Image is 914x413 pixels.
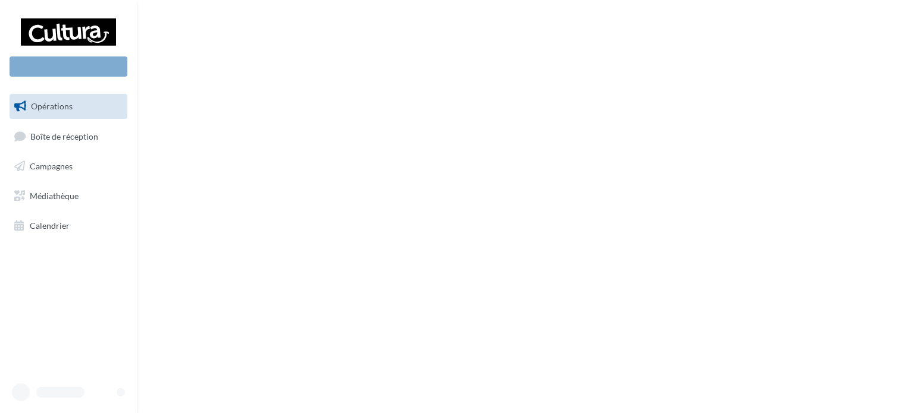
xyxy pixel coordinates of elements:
a: Campagnes [7,154,130,179]
span: Opérations [31,101,73,111]
a: Médiathèque [7,184,130,209]
span: Campagnes [30,161,73,171]
a: Boîte de réception [7,124,130,149]
span: Calendrier [30,220,70,230]
span: Boîte de réception [30,131,98,141]
a: Opérations [7,94,130,119]
span: Médiathèque [30,191,79,201]
div: Nouvelle campagne [10,56,127,77]
a: Calendrier [7,213,130,238]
